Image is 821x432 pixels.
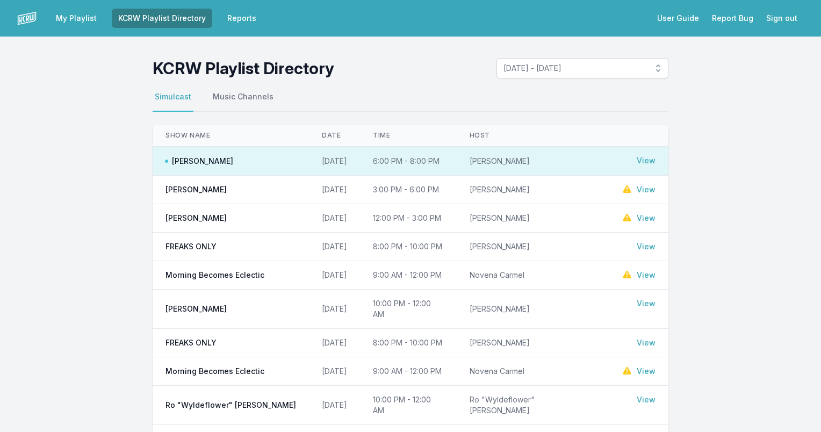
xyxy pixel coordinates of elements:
[165,337,217,348] span: FREAKS ONLY
[153,91,193,112] button: Simulcast
[637,270,656,280] a: View
[309,261,360,290] td: [DATE]
[496,58,668,78] button: [DATE] - [DATE]
[360,125,457,147] th: Time
[221,9,263,28] a: Reports
[309,176,360,204] td: [DATE]
[360,147,457,176] td: 6:00 PM - 8:00 PM
[637,155,656,166] a: View
[309,204,360,233] td: [DATE]
[165,400,296,411] span: Ro "Wyldeflower" [PERSON_NAME]
[309,147,360,176] td: [DATE]
[165,241,217,252] span: FREAKS ONLY
[49,9,103,28] a: My Playlist
[360,176,457,204] td: 3:00 PM - 6:00 PM
[457,204,609,233] td: [PERSON_NAME]
[309,233,360,261] td: [DATE]
[153,59,334,78] h1: KCRW Playlist Directory
[457,147,609,176] td: [PERSON_NAME]
[153,125,309,147] th: Show Name
[637,241,656,252] a: View
[360,329,457,357] td: 8:00 PM - 10:00 PM
[165,213,227,224] span: [PERSON_NAME]
[457,357,609,386] td: Novena Carmel
[165,366,264,377] span: Morning Becomes Eclectic
[360,233,457,261] td: 8:00 PM - 10:00 PM
[309,125,360,147] th: Date
[165,184,227,195] span: [PERSON_NAME]
[309,290,360,329] td: [DATE]
[457,329,609,357] td: [PERSON_NAME]
[360,261,457,290] td: 9:00 AM - 12:00 PM
[360,290,457,329] td: 10:00 PM - 12:00 AM
[457,386,609,425] td: Ro "Wyldeflower" [PERSON_NAME]
[457,125,609,147] th: Host
[165,270,264,280] span: Morning Becomes Eclectic
[637,337,656,348] a: View
[760,9,804,28] button: Sign out
[457,261,609,290] td: Novena Carmel
[17,9,37,28] img: logo-white-87cec1fa9cbef997252546196dc51331.png
[637,366,656,377] a: View
[637,184,656,195] a: View
[112,9,212,28] a: KCRW Playlist Directory
[360,204,457,233] td: 12:00 PM - 3:00 PM
[637,394,656,405] a: View
[165,156,233,167] span: [PERSON_NAME]
[705,9,760,28] a: Report Bug
[457,233,609,261] td: [PERSON_NAME]
[457,290,609,329] td: [PERSON_NAME]
[651,9,705,28] a: User Guide
[165,304,227,314] span: [PERSON_NAME]
[503,63,646,74] span: [DATE] - [DATE]
[309,329,360,357] td: [DATE]
[637,298,656,309] a: View
[309,386,360,425] td: [DATE]
[637,213,656,224] a: View
[360,386,457,425] td: 10:00 PM - 12:00 AM
[457,176,609,204] td: [PERSON_NAME]
[211,91,276,112] button: Music Channels
[360,357,457,386] td: 9:00 AM - 12:00 PM
[309,357,360,386] td: [DATE]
